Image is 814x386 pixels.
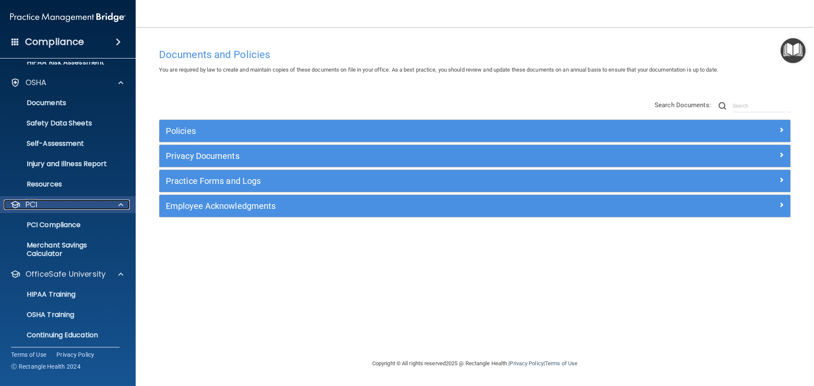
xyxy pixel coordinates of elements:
h5: Privacy Documents [166,151,626,161]
img: ic-search.3b580494.png [719,102,726,110]
h4: Compliance [25,36,84,48]
span: You are required by law to create and maintain copies of these documents on file in your office. ... [159,67,718,73]
p: OSHA Training [6,311,74,319]
p: Self-Assessment [6,139,121,148]
a: Privacy Policy [510,360,543,367]
h5: Practice Forms and Logs [166,176,626,186]
p: OfficeSafe University [25,269,106,279]
a: Employee Acknowledgments [166,199,784,213]
p: HIPAA Training [6,290,75,299]
p: PCI Compliance [6,221,121,229]
button: Open Resource Center [781,38,806,63]
a: OSHA [10,78,123,88]
span: Search Documents: [655,101,711,109]
div: Copyright © All rights reserved 2025 @ Rectangle Health | | [320,350,630,377]
p: Resources [6,180,121,189]
input: Search [733,100,791,112]
p: Injury and Illness Report [6,160,121,168]
a: Terms of Use [11,350,46,359]
img: PMB logo [10,9,125,26]
h5: Employee Acknowledgments [166,201,626,211]
a: PCI [10,200,123,210]
a: Policies [166,124,784,138]
p: Merchant Savings Calculator [6,241,121,258]
h4: Documents and Policies [159,49,791,60]
p: PCI [25,200,37,210]
a: Privacy Documents [166,149,784,163]
h5: Policies [166,126,626,136]
a: Terms of Use [545,360,577,367]
a: Privacy Policy [56,350,95,359]
p: Documents [6,99,121,107]
span: Ⓒ Rectangle Health 2024 [11,362,81,371]
p: Continuing Education [6,331,121,339]
p: OSHA [25,78,47,88]
p: Safety Data Sheets [6,119,121,128]
p: HIPAA Risk Assessment [6,58,121,67]
a: Practice Forms and Logs [166,174,784,188]
a: OfficeSafe University [10,269,123,279]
